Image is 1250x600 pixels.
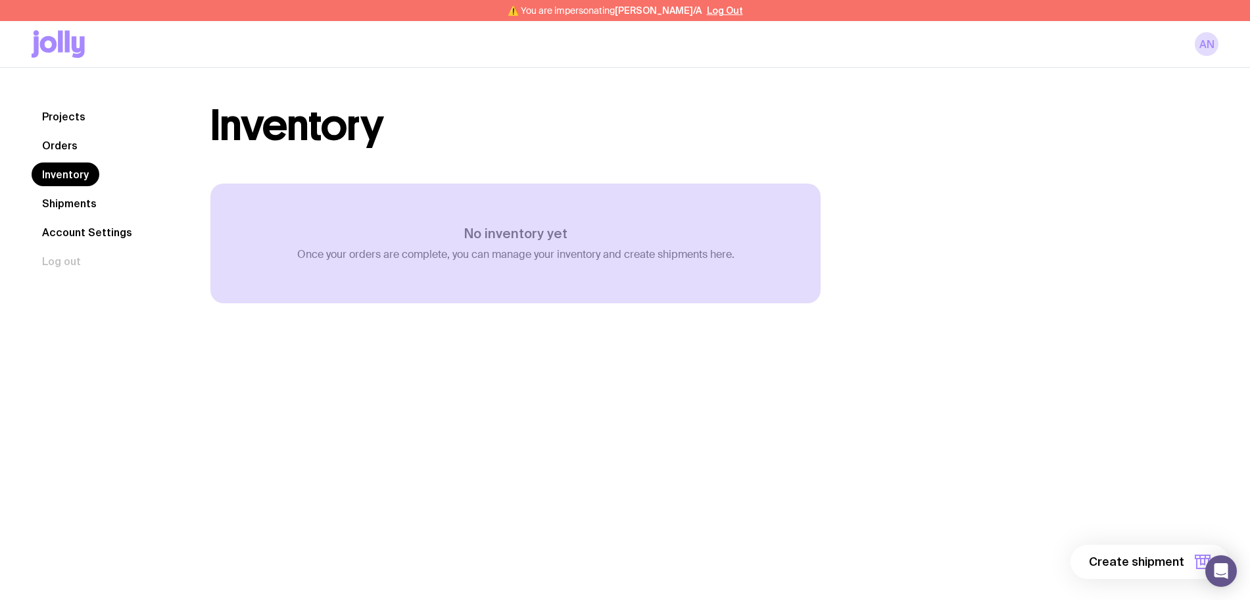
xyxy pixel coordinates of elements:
[210,105,383,147] h1: Inventory
[1089,554,1184,570] span: Create shipment
[32,162,99,186] a: Inventory
[707,5,743,16] button: Log Out
[1205,555,1237,587] div: Open Intercom Messenger
[508,5,702,16] span: ⚠️ You are impersonating
[32,249,91,273] button: Log out
[615,5,702,16] span: [PERSON_NAME]/A
[32,134,88,157] a: Orders
[1195,32,1218,56] a: AN
[32,105,96,128] a: Projects
[32,220,143,244] a: Account Settings
[297,226,734,241] h3: No inventory yet
[1070,545,1229,579] button: Create shipment
[297,248,734,261] p: Once your orders are complete, you can manage your inventory and create shipments here.
[32,191,107,215] a: Shipments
